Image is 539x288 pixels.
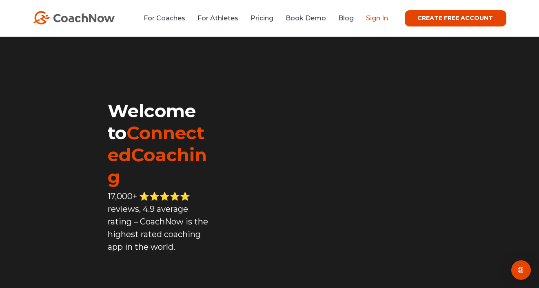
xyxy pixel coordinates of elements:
a: For Coaches [144,14,186,22]
a: For Athletes [198,14,239,22]
span: ConnectedCoaching [108,122,207,188]
a: Book Demo [286,14,326,22]
span: 17,000+ ⭐️⭐️⭐️⭐️⭐️ reviews, 4.9 average rating – CoachNow is the highest rated coaching app in th... [108,191,208,252]
a: Pricing [251,14,274,22]
a: Blog [339,14,354,22]
a: CREATE FREE ACCOUNT [405,10,506,26]
h1: Welcome to [108,100,211,188]
a: Sign In [366,14,388,22]
div: Open Intercom Messenger [511,260,531,280]
img: CoachNow Logo [33,11,115,24]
